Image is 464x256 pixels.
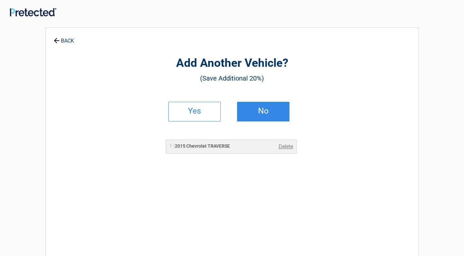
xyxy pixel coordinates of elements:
[169,143,230,150] h2: 2015 Chevrolet TRAVERSE
[175,109,214,113] h2: Yes
[169,143,175,149] span: 1 |
[279,143,293,151] a: Delete
[244,109,283,113] h2: No
[82,56,382,71] h2: Add Another Vehicle?
[52,32,75,44] a: BACK
[10,8,56,16] img: Main Logo
[82,73,382,84] h3: (Save Additional 20%)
